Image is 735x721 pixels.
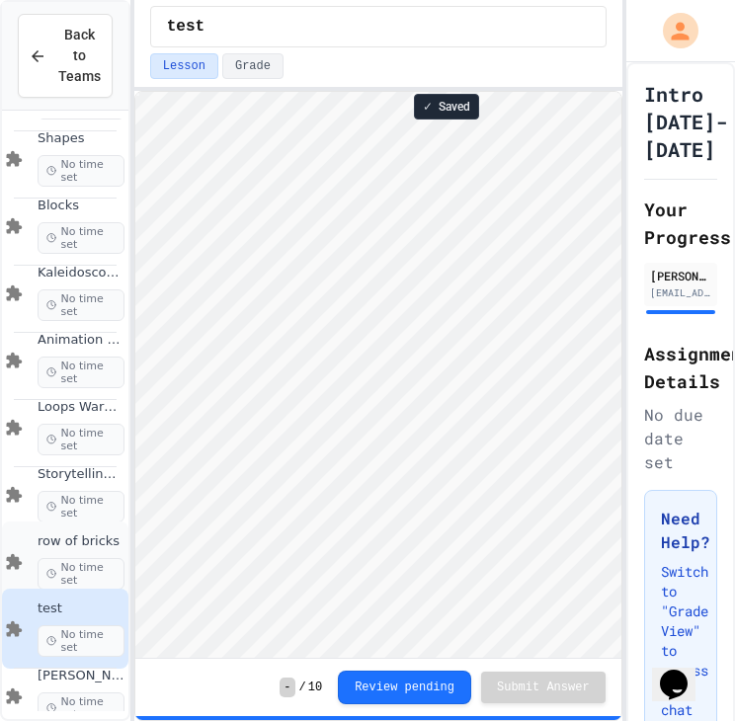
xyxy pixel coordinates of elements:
h2: Assignment Details [644,340,717,395]
span: Animation Practice [38,332,124,349]
span: 10 [308,680,322,695]
iframe: Snap! Programming Environment [135,92,621,658]
span: Shapes [38,130,124,147]
button: Review pending [338,671,471,704]
div: [PERSON_NAME] [650,267,711,284]
span: No time set [38,289,124,321]
iframe: chat widget [652,642,715,701]
div: No due date set [644,403,717,474]
h2: Your Progress [644,196,717,251]
button: Back to Teams [18,14,113,98]
span: Storytelling Project [38,466,124,483]
h3: Need Help? [661,507,700,554]
span: test [167,15,204,39]
span: No time set [38,424,124,455]
h1: Intro [DATE]-[DATE] [644,80,727,163]
span: Saved [439,99,470,115]
span: Back to Teams [58,25,101,87]
span: Loops Warmup [38,399,124,416]
span: test [38,601,124,617]
span: [PERSON_NAME] [38,668,124,684]
div: My Account [642,8,703,53]
span: Kaleidoscope + [38,265,124,281]
span: No time set [38,558,124,590]
button: Grade [222,53,284,79]
button: Lesson [150,53,218,79]
span: Submit Answer [497,680,590,695]
div: [EMAIL_ADDRESS][DOMAIN_NAME] [650,285,711,300]
span: No time set [38,155,124,187]
span: ✓ [423,99,433,115]
span: / [299,680,306,695]
button: Submit Answer [481,672,606,703]
span: No time set [38,491,124,522]
span: Blocks [38,198,124,214]
span: No time set [38,625,124,657]
span: No time set [38,222,124,254]
span: row of bricks [38,533,124,550]
span: - [280,678,294,697]
span: No time set [38,357,124,388]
